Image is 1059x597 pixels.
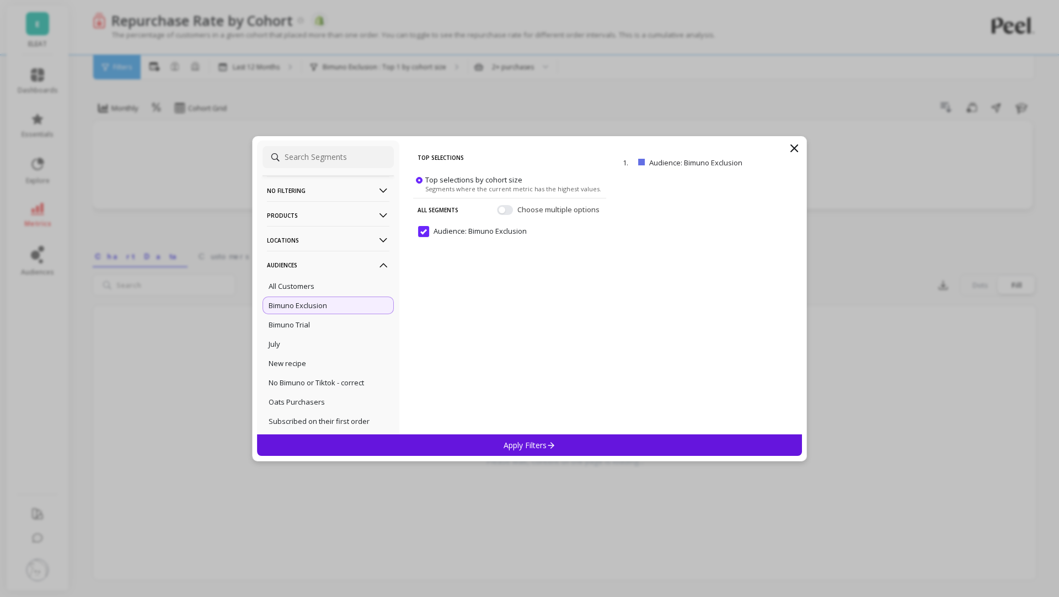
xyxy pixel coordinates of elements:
[267,251,389,279] p: Audiences
[269,281,314,291] p: All Customers
[623,158,634,168] p: 1.
[269,320,310,330] p: Bimuno Trial
[425,174,522,184] span: Top selections by cohort size
[425,184,601,192] span: Segments where the current metric has the highest values.
[504,440,556,450] p: Apply Filters
[269,378,364,388] p: No Bimuno or Tiktok - correct
[517,204,602,215] span: Choose multiple options
[269,416,370,426] p: Subscribed on their first order
[418,226,527,237] span: Audience: Bimuno Exclusion
[269,339,280,349] p: July
[269,300,327,310] p: Bimuno Exclusion
[418,198,458,221] p: All Segments
[267,201,389,229] p: Products
[269,358,306,368] p: New recipe
[263,146,394,168] input: Search Segments
[267,176,389,205] p: No filtering
[649,158,768,168] p: Audience: Bimuno Exclusion
[267,226,389,254] p: Locations
[269,397,325,407] p: Oats Purchasers
[418,146,602,169] p: Top Selections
